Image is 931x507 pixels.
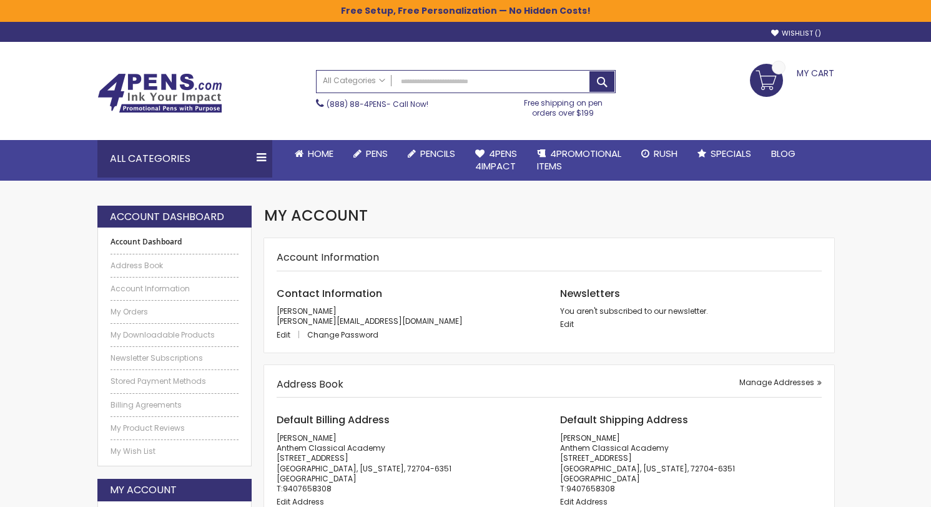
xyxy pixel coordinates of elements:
[111,376,239,386] a: Stored Payment Methods
[97,140,272,178] div: All Categories
[277,377,343,391] strong: Address Book
[111,330,239,340] a: My Downloadable Products
[560,496,608,507] a: Edit Address
[560,286,620,301] span: Newsletters
[97,73,222,113] img: 4Pens Custom Pens and Promotional Products
[560,319,574,329] a: Edit
[111,353,239,363] a: Newsletter Subscriptions
[560,306,822,316] p: You aren't subscribed to our newsletter.
[560,433,822,494] address: [PERSON_NAME] Anthem Classical Academy [STREET_ADDRESS] [GEOGRAPHIC_DATA], [US_STATE], 72704-6351...
[307,329,378,340] a: Change Password
[277,306,538,326] p: [PERSON_NAME] [PERSON_NAME][EMAIL_ADDRESS][DOMAIN_NAME]
[343,140,398,168] a: Pens
[317,71,392,91] a: All Categories
[111,261,239,271] a: Address Book
[277,250,379,264] strong: Account Information
[537,147,621,173] span: 4PROMOTIONAL ITEMS
[761,140,805,168] a: Blog
[111,237,239,247] strong: Account Dashboard
[285,140,343,168] a: Home
[110,210,224,224] strong: Account Dashboard
[277,413,390,427] span: Default Billing Address
[323,76,385,86] span: All Categories
[277,329,290,340] span: Edit
[771,29,821,38] a: Wishlist
[264,205,368,226] span: My Account
[111,400,239,410] a: Billing Agreements
[739,377,814,388] span: Manage Addresses
[560,413,688,427] span: Default Shipping Address
[771,147,796,160] span: Blog
[327,99,428,109] span: - Call Now!
[366,147,388,160] span: Pens
[711,147,751,160] span: Specials
[111,284,239,294] a: Account Information
[111,423,239,433] a: My Product Reviews
[527,140,631,181] a: 4PROMOTIONALITEMS
[566,483,615,494] a: 9407658308
[475,147,517,173] span: 4Pens 4impact
[277,433,538,494] address: [PERSON_NAME] Anthem Classical Academy [STREET_ADDRESS] [GEOGRAPHIC_DATA], [US_STATE], 72704-6351...
[511,93,616,118] div: Free shipping on pen orders over $199
[277,496,324,507] a: Edit Address
[277,286,382,301] span: Contact Information
[111,307,239,317] a: My Orders
[277,329,305,340] a: Edit
[283,483,332,494] a: 9407658308
[110,483,177,497] strong: My Account
[631,140,687,168] a: Rush
[654,147,677,160] span: Rush
[739,378,822,388] a: Manage Addresses
[111,446,239,456] a: My Wish List
[308,147,333,160] span: Home
[687,140,761,168] a: Specials
[420,147,455,160] span: Pencils
[398,140,465,168] a: Pencils
[465,140,527,181] a: 4Pens4impact
[327,99,387,109] a: (888) 88-4PENS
